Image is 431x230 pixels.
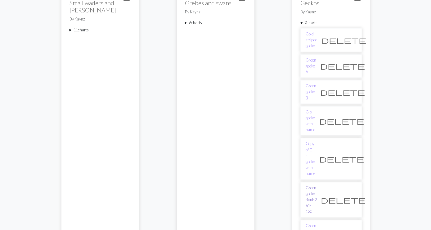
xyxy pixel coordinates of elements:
[70,27,131,33] summary: 11charts
[319,117,364,125] span: delete
[70,16,131,22] p: By Kaynz
[300,9,362,15] p: By Kaynz
[317,34,370,46] button: Delete chart
[321,195,366,204] span: delete
[315,153,368,165] button: Delete chart
[315,115,368,127] button: Delete chart
[317,194,370,206] button: Delete chart
[320,88,365,96] span: delete
[306,83,316,101] a: Green gecko B
[316,86,369,98] button: Delete chart
[306,31,317,49] a: Gold-striped gecko
[306,109,315,133] a: G-s gecko with name
[320,62,365,70] span: delete
[306,185,317,215] a: Green gecko BonB2 61-120
[185,9,246,15] p: By Kaynz
[321,36,366,44] span: delete
[306,57,316,75] a: Green gecko A
[319,154,364,163] span: delete
[306,141,315,177] a: Copy of G-s gecko with name
[185,20,246,26] summary: 6charts
[316,60,369,72] button: Delete chart
[300,20,362,26] summary: 7charts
